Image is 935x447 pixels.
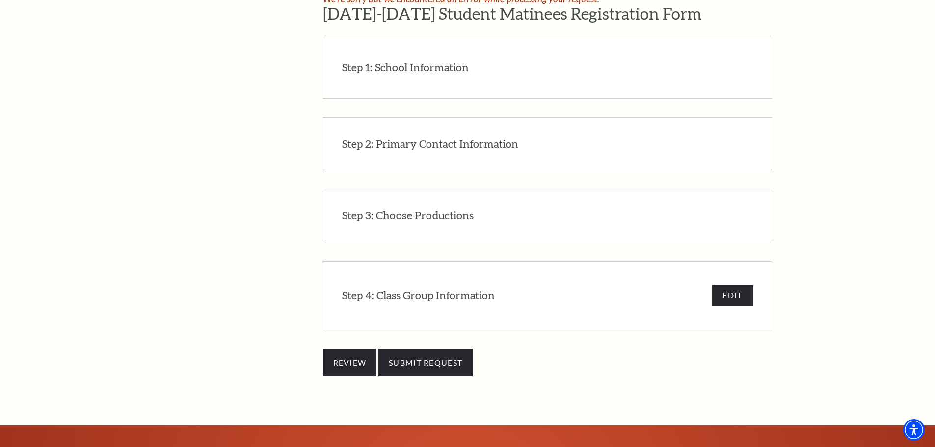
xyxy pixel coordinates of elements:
[903,419,925,441] div: Accessibility Menu
[323,3,772,23] h2: [DATE]-[DATE] Student Matinees Registration Form
[712,285,752,306] button: EDIT
[342,136,518,152] h3: Step 2: Primary Contact Information
[323,349,377,376] input: REVIEW
[378,349,473,376] input: Button
[342,60,469,75] h3: Step 1: School Information
[342,288,495,303] h3: Step 4: Class Group Information
[342,208,474,223] h3: Step 3: Choose Productions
